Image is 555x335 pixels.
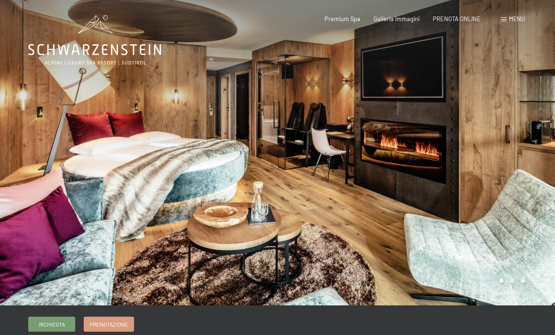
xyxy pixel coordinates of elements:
[373,15,420,23] a: Galleria immagini
[90,320,128,328] span: Prenotazione
[84,317,134,331] a: Prenotazione
[39,320,65,328] span: Richiesta
[433,15,481,23] a: PRENOTA ONLINE
[509,15,525,23] span: Menu
[325,15,360,23] a: Premium Spa
[29,317,75,331] a: Richiesta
